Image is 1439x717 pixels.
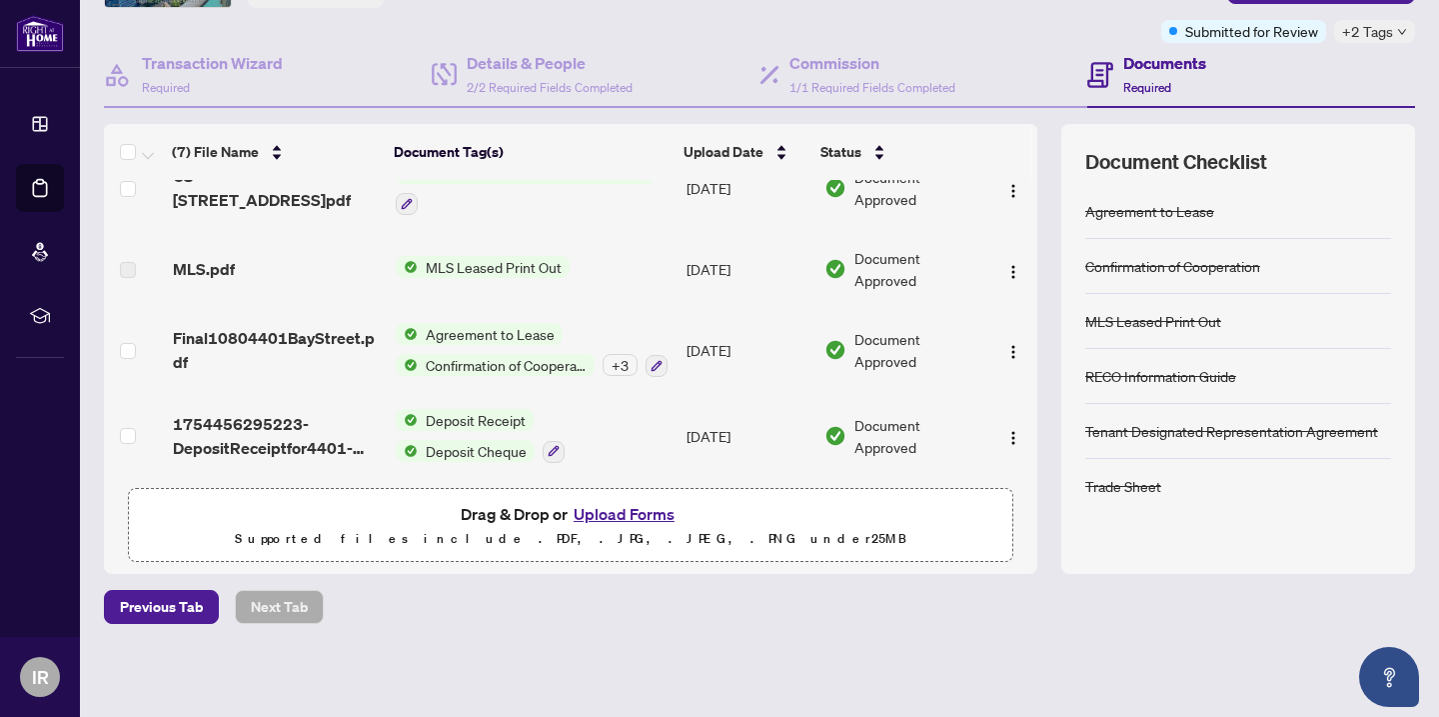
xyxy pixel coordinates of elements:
[104,590,219,624] button: Previous Tab
[164,124,385,180] th: (7) File Name
[1185,20,1318,42] span: Submitted for Review
[418,354,595,376] span: Confirmation of Cooperation
[679,393,816,479] td: [DATE]
[396,256,418,278] img: Status Icon
[386,124,676,180] th: Document Tag(s)
[396,323,668,377] button: Status IconAgreement to LeaseStatus IconConfirmation of Cooperation+3
[1397,27,1407,37] span: down
[997,253,1029,285] button: Logo
[997,420,1029,452] button: Logo
[418,440,535,462] span: Deposit Cheque
[418,409,534,431] span: Deposit Receipt
[396,323,418,345] img: Status Icon
[1123,51,1206,75] h4: Documents
[997,334,1029,366] button: Logo
[1342,20,1393,43] span: +2 Tags
[1085,200,1214,222] div: Agreement to Lease
[467,80,633,95] span: 2/2 Required Fields Completed
[1085,310,1221,332] div: MLS Leased Print Out
[824,339,846,361] img: Document Status
[854,414,980,458] span: Document Approved
[141,527,1000,551] p: Supported files include .PDF, .JPG, .JPEG, .PNG under 25 MB
[142,51,283,75] h4: Transaction Wizard
[568,501,681,527] button: Upload Forms
[1123,80,1171,95] span: Required
[684,141,763,163] span: Upload Date
[142,80,190,95] span: Required
[396,162,655,216] button: Status IconCommission Statement Sent to Listing Brokerage
[173,412,380,460] span: 1754456295223-DepositReceiptfor4401-1080BaySt.pdf
[418,256,570,278] span: MLS Leased Print Out
[1005,344,1021,360] img: Logo
[32,663,49,691] span: IR
[679,146,816,232] td: [DATE]
[467,51,633,75] h4: Details & People
[129,489,1012,563] span: Drag & Drop orUpload FormsSupported files include .PDF, .JPG, .JPEG, .PNG under25MB
[396,354,418,376] img: Status Icon
[854,247,980,291] span: Document Approved
[1005,264,1021,280] img: Logo
[1085,365,1236,387] div: RECO Information Guide
[461,501,681,527] span: Drag & Drop or
[789,80,955,95] span: 1/1 Required Fields Completed
[1359,647,1419,707] button: Open asap
[1005,183,1021,199] img: Logo
[854,328,980,372] span: Document Approved
[997,172,1029,204] button: Logo
[396,409,565,463] button: Status IconDeposit ReceiptStatus IconDeposit Cheque
[603,354,638,376] div: + 3
[172,141,259,163] span: (7) File Name
[824,425,846,447] img: Document Status
[1085,148,1267,176] span: Document Checklist
[418,323,563,345] span: Agreement to Lease
[173,326,380,374] span: Final10804401BayStreet.pdf
[679,307,816,393] td: [DATE]
[1085,475,1161,497] div: Trade Sheet
[824,258,846,280] img: Document Status
[789,51,955,75] h4: Commission
[820,141,861,163] span: Status
[173,164,380,212] span: CS - [STREET_ADDRESS]pdf
[676,124,812,180] th: Upload Date
[396,409,418,431] img: Status Icon
[679,231,816,307] td: [DATE]
[1005,430,1021,446] img: Logo
[824,177,846,199] img: Document Status
[16,15,64,52] img: logo
[396,256,570,278] button: Status IconMLS Leased Print Out
[235,590,324,624] button: Next Tab
[1085,420,1378,442] div: Tenant Designated Representation Agreement
[854,166,980,210] span: Document Approved
[120,591,203,623] span: Previous Tab
[812,124,983,180] th: Status
[1085,255,1260,277] div: Confirmation of Cooperation
[396,440,418,462] img: Status Icon
[173,257,235,281] span: MLS.pdf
